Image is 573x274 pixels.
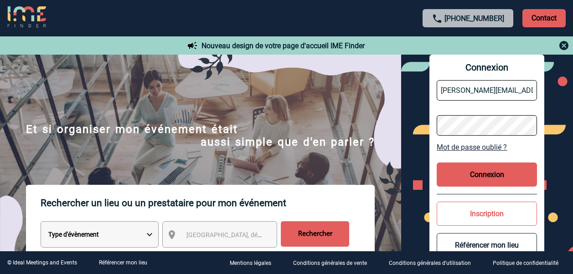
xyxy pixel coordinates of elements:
a: Conditions générales d'utilisation [382,259,485,267]
p: Conditions générales d'utilisation [389,260,471,267]
a: Référencer mon lieu [99,259,147,266]
a: Politique de confidentialité [485,259,573,267]
img: call-24-px.png [432,13,443,24]
a: [PHONE_NUMBER] [444,14,504,23]
p: Rechercher un lieu ou un prestataire pour mon événement [41,185,375,221]
a: Mentions légales [222,259,286,267]
button: Inscription [437,202,537,226]
input: Rechercher [281,221,349,247]
p: Conditions générales de vente [293,260,367,267]
p: Mentions légales [230,260,271,267]
span: [GEOGRAPHIC_DATA], département, région... [186,231,313,238]
button: Référencer mon lieu [437,233,537,257]
button: Connexion [437,162,537,187]
p: Contact [522,9,566,27]
div: © Ideal Meetings and Events [7,259,77,266]
p: Politique de confidentialité [493,260,558,267]
input: Email * [437,80,537,101]
a: Mot de passe oublié ? [437,143,537,152]
a: Conditions générales de vente [286,259,382,267]
span: Connexion [437,62,537,73]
